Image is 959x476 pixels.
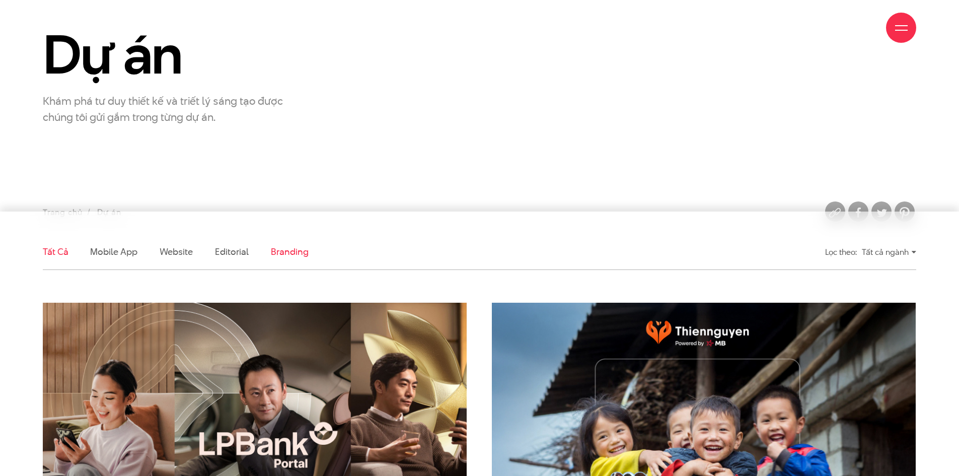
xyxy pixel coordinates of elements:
h1: Dự án [43,26,317,84]
a: Editorial [215,245,249,258]
div: Lọc theo: [825,243,857,261]
a: Branding [271,245,308,258]
a: Website [160,245,193,258]
p: Khám phá tư duy thiết kế và triết lý sáng tạo được chúng tôi gửi gắm trong từng dự án. [43,93,294,125]
a: Mobile app [90,245,137,258]
a: Tất cả [43,245,68,258]
a: Trang chủ [43,207,82,218]
div: Tất cả ngành [862,243,916,261]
